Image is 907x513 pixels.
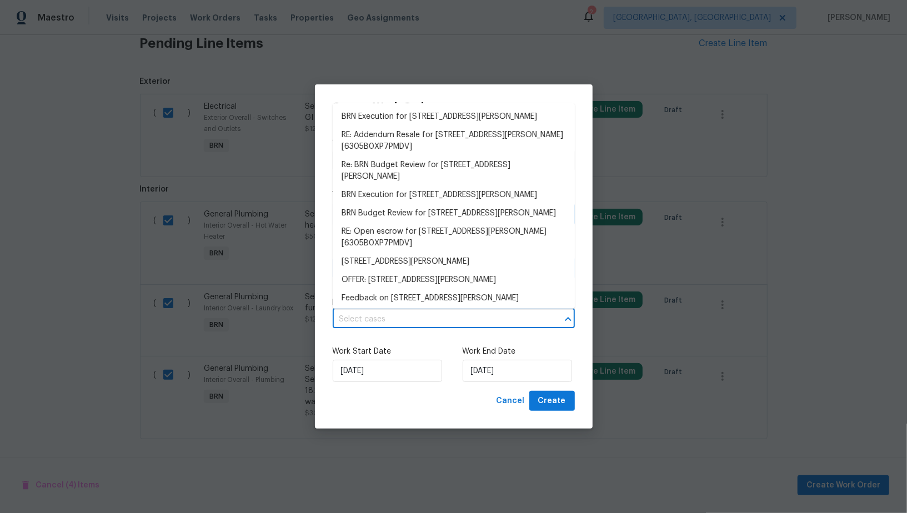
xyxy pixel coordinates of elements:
li: BRN Budget Review for [STREET_ADDRESS][PERSON_NAME] [333,204,575,223]
li: [STREET_ADDRESS][PERSON_NAME] [333,253,575,271]
li: RE: Open escrow for [STREET_ADDRESS][PERSON_NAME] [6305B0XP7PMDV] [333,223,575,253]
label: Work Start Date [333,346,445,357]
li: BRN Execution for [STREET_ADDRESS][PERSON_NAME] [333,186,575,204]
li: BRN Execution for [STREET_ADDRESS][PERSON_NAME] [333,108,575,126]
button: Cancel [492,391,529,411]
button: Create [529,391,575,411]
span: Create [538,394,566,408]
span: Cancel [497,394,525,408]
li: HQI Feedback for listing (ID: c635c213-d311-4db4-a5aa-3f467e6d2227) [333,308,575,338]
li: Feedback on [STREET_ADDRESS][PERSON_NAME] [333,289,575,308]
li: OFFER: [STREET_ADDRESS][PERSON_NAME] [333,271,575,289]
input: Select cases [333,311,544,328]
button: Close [560,311,576,327]
li: Re: BRN Budget Review for [STREET_ADDRESS][PERSON_NAME] [333,156,575,186]
li: RE: Addendum Resale for [STREET_ADDRESS][PERSON_NAME] [6305B0XP7PMDV] [333,126,575,156]
label: Work End Date [463,346,575,357]
input: M/D/YYYY [463,360,572,382]
input: M/D/YYYY [333,360,442,382]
